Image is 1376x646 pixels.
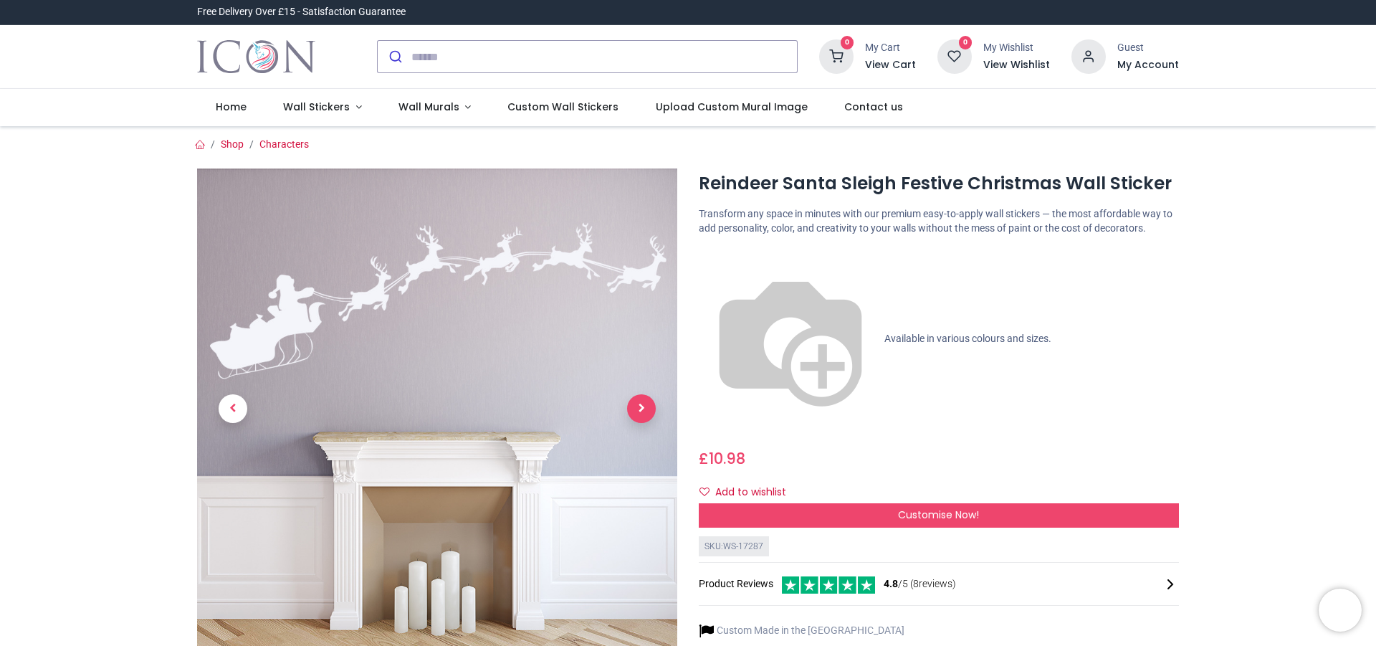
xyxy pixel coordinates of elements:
[884,332,1051,343] span: Available in various colours and sizes.
[699,487,709,497] i: Add to wishlist
[699,536,769,557] div: SKU: WS-17287
[380,89,489,126] a: Wall Murals
[878,5,1179,19] iframe: Customer reviews powered by Trustpilot
[398,100,459,114] span: Wall Murals
[983,41,1050,55] div: My Wishlist
[699,574,1179,594] div: Product Reviews
[699,171,1179,196] h1: Reindeer Santa Sleigh Festive Christmas Wall Sticker
[844,100,903,114] span: Contact us
[197,241,269,577] a: Previous
[378,41,411,72] button: Submit
[884,577,956,592] span: /5 ( 8 reviews)
[283,100,350,114] span: Wall Stickers
[606,241,677,577] a: Next
[699,247,882,431] img: color-wheel.png
[937,50,972,62] a: 0
[216,100,247,114] span: Home
[221,138,244,150] a: Shop
[627,394,656,423] span: Next
[884,578,898,589] span: 4.8
[1117,58,1179,72] a: My Account
[709,448,745,469] span: 10.98
[898,508,979,522] span: Customise Now!
[699,448,745,469] span: £
[699,480,798,505] button: Add to wishlistAdd to wishlist
[259,138,309,150] a: Characters
[219,394,247,423] span: Previous
[959,36,973,49] sup: 0
[865,58,916,72] a: View Cart
[656,100,808,114] span: Upload Custom Mural Image
[264,89,380,126] a: Wall Stickers
[507,100,618,114] span: Custom Wall Stickers
[197,37,315,77] img: Icon Wall Stickers
[699,623,904,638] li: Custom Made in the [GEOGRAPHIC_DATA]
[1319,589,1362,632] iframe: Brevo live chat
[841,36,854,49] sup: 0
[197,37,315,77] a: Logo of Icon Wall Stickers
[197,5,406,19] div: Free Delivery Over £15 - Satisfaction Guarantee
[1117,41,1179,55] div: Guest
[865,41,916,55] div: My Cart
[819,50,854,62] a: 0
[699,207,1179,235] p: Transform any space in minutes with our premium easy-to-apply wall stickers — the most affordable...
[983,58,1050,72] a: View Wishlist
